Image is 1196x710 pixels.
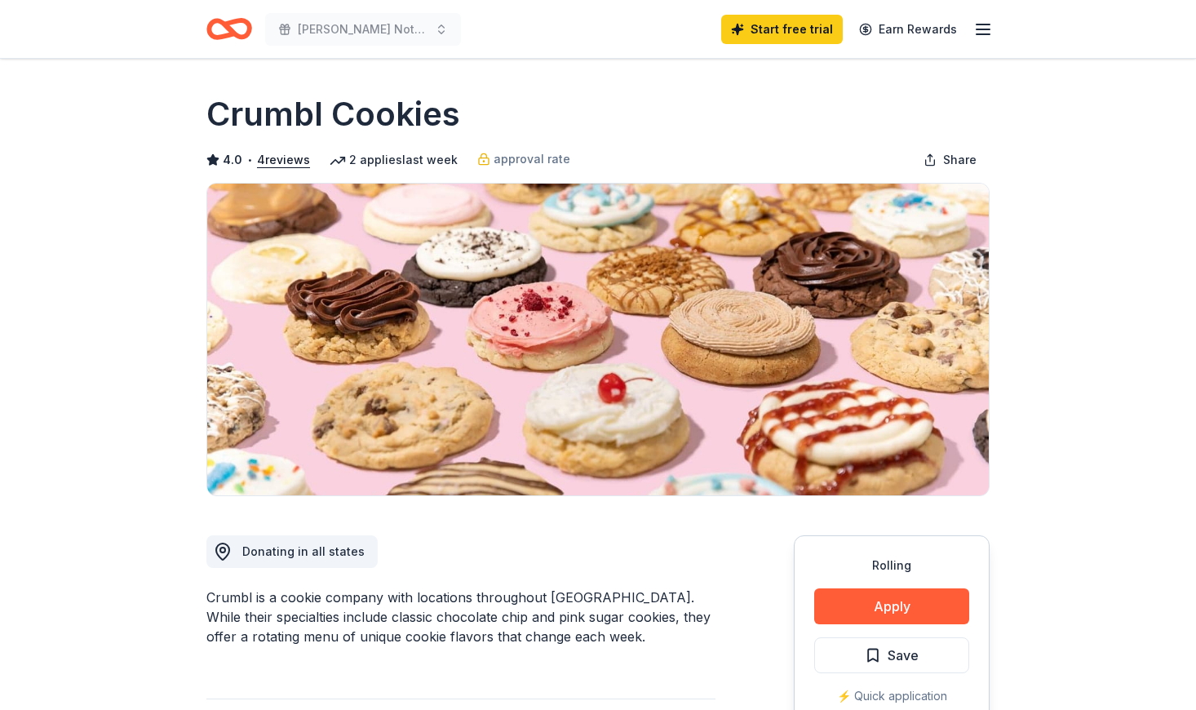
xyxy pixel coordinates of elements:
span: Save [888,645,919,666]
button: [PERSON_NAME] Not-So-Silent-Auction [265,13,461,46]
div: ⚡️ Quick application [814,686,969,706]
span: Donating in all states [242,544,365,558]
button: Save [814,637,969,673]
span: • [247,153,253,166]
button: Share [910,144,990,176]
div: Rolling [814,556,969,575]
button: 4reviews [257,150,310,170]
span: [PERSON_NAME] Not-So-Silent-Auction [298,20,428,39]
span: approval rate [494,149,570,169]
a: approval rate [477,149,570,169]
a: Earn Rewards [849,15,967,44]
h1: Crumbl Cookies [206,91,460,137]
span: 4.0 [223,150,242,170]
button: Apply [814,588,969,624]
div: 2 applies last week [330,150,458,170]
a: Start free trial [721,15,843,44]
span: Share [943,150,977,170]
a: Home [206,10,252,48]
img: Image for Crumbl Cookies [207,184,989,495]
div: Crumbl is a cookie company with locations throughout [GEOGRAPHIC_DATA]. While their specialties i... [206,588,715,646]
